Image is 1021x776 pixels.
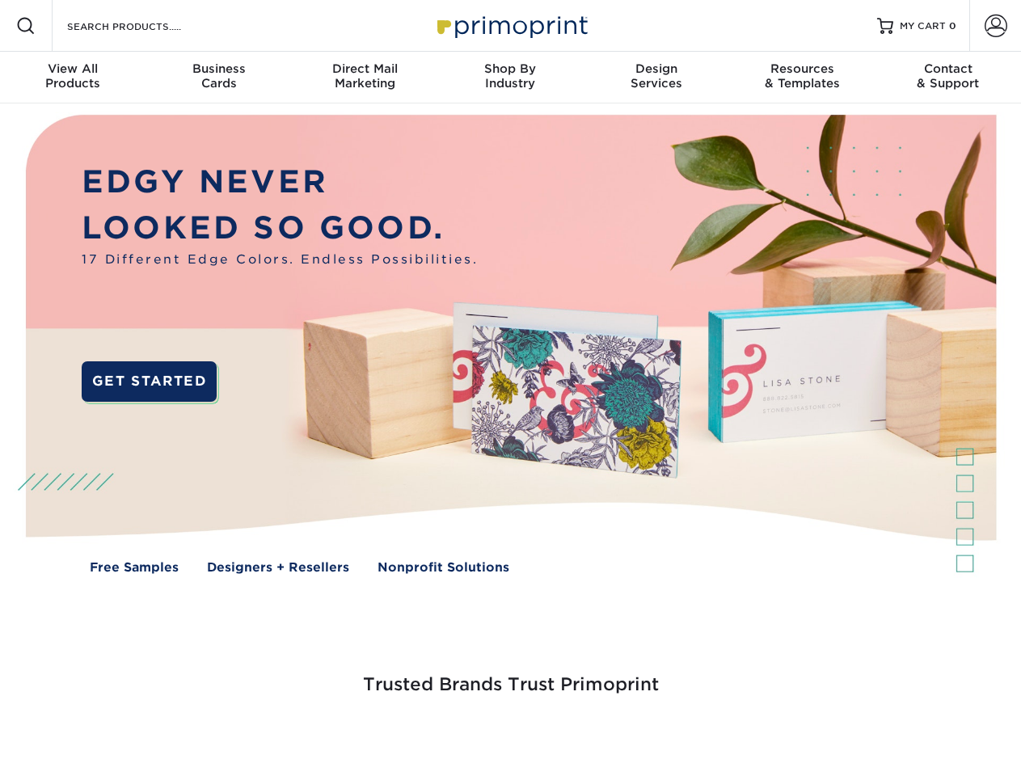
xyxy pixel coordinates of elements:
a: Resources& Templates [729,52,875,103]
a: Shop ByIndustry [437,52,583,103]
span: Direct Mail [292,61,437,76]
div: & Support [875,61,1021,91]
span: Resources [729,61,875,76]
span: 17 Different Edge Colors. Endless Possibilities. [82,251,478,269]
span: Contact [875,61,1021,76]
p: LOOKED SO GOOD. [82,205,478,251]
div: Industry [437,61,583,91]
a: Designers + Resellers [207,559,349,577]
a: BusinessCards [146,52,291,103]
div: Marketing [292,61,437,91]
span: MY CART [900,19,946,33]
a: GET STARTED [82,361,217,402]
div: Services [584,61,729,91]
a: Free Samples [90,559,179,577]
h3: Trusted Brands Trust Primoprint [38,635,984,715]
span: 0 [949,20,956,32]
span: Shop By [437,61,583,76]
a: Direct MailMarketing [292,52,437,103]
p: EDGY NEVER [82,159,478,205]
span: Design [584,61,729,76]
a: DesignServices [584,52,729,103]
input: SEARCH PRODUCTS..... [65,16,223,36]
span: Business [146,61,291,76]
div: Cards [146,61,291,91]
a: Contact& Support [875,52,1021,103]
div: & Templates [729,61,875,91]
a: Nonprofit Solutions [378,559,509,577]
img: Primoprint [430,8,592,43]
